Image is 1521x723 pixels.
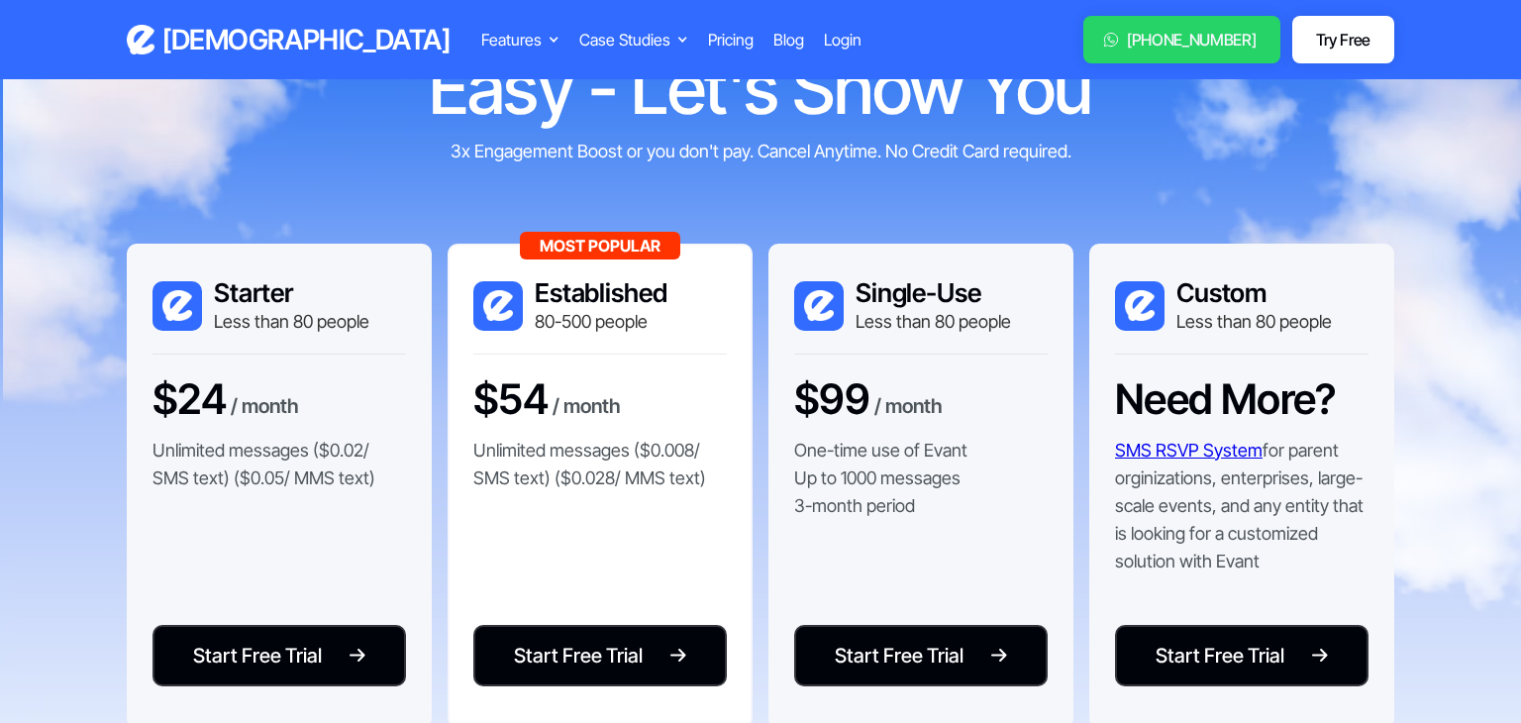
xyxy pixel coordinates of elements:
p: Unlimited messages ($0.008/ SMS text) ($0.028/ MMS text) [473,437,727,492]
div: 3x Engagement Boost or you don't pay. Cancel Anytime. No Credit Card required. [389,138,1132,164]
h3: Custom [1176,277,1332,309]
h3: Need More? [1115,374,1336,424]
div: Case Studies [579,28,688,52]
a: Try Free [1292,16,1394,63]
div: Most Popular [520,232,680,259]
a: Start Free Trial [152,625,406,686]
a: [PHONE_NUMBER] [1083,16,1280,63]
p: for parent orginizations, enterprises, large-scale events, and any entity that is looking for a c... [1115,437,1369,575]
div: / month [231,391,299,425]
div: Less than 80 people [214,309,369,334]
div: / month [553,391,621,425]
div: Features [481,28,542,52]
p: One-time use of Evant Up to 1000 messages 3-month period [794,437,967,520]
h3: Established [535,277,667,309]
h3: Starter [214,277,369,309]
h3: $54 [473,374,548,424]
h3: $99 [794,374,869,424]
div: Features [481,28,559,52]
div: 80-500 people [535,309,667,334]
a: Start Free Trial [473,625,727,686]
div: Less than 80 people [1176,309,1332,334]
a: SMS RSVP System [1115,440,1263,461]
p: Unlimited messages ($0.02/ SMS text) ($0.05/ MMS text) [152,437,406,492]
a: Pricing [708,28,754,52]
div: Case Studies [579,28,670,52]
a: home [127,23,450,57]
a: Start Free Trial [1115,625,1369,686]
div: Start Free Trial [835,641,963,671]
a: Login [824,28,862,52]
div: Start Free Trial [514,641,643,671]
h3: [DEMOGRAPHIC_DATA] [162,23,450,57]
div: Start Free Trial [1156,641,1284,671]
div: / month [874,391,943,425]
h3: $24 [152,374,226,424]
div: [PHONE_NUMBER] [1127,28,1257,52]
a: Blog [773,28,804,52]
h3: Single-Use [856,277,1011,309]
div: Less than 80 people [856,309,1011,334]
div: Start Free Trial [193,641,322,671]
a: Start Free Trial [794,625,1048,686]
